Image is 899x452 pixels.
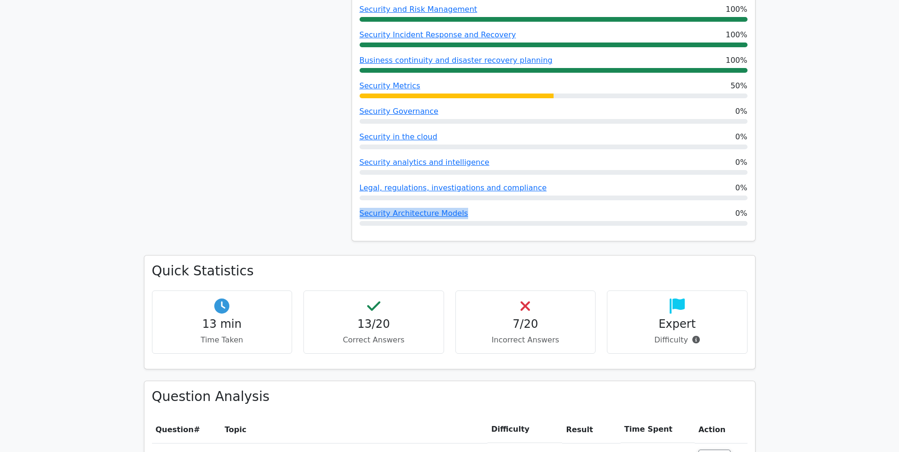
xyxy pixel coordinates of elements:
span: 0% [735,182,747,194]
h4: 13/20 [311,317,436,331]
span: 0% [735,131,747,143]
h3: Question Analysis [152,389,748,405]
a: Security and Risk Management [360,5,478,14]
span: 0% [735,157,747,168]
span: 50% [731,80,748,92]
span: 100% [726,55,748,66]
h4: 7/20 [463,317,588,331]
a: Security analytics and intelligence [360,158,489,167]
a: Security Incident Response and Recovery [360,30,516,39]
span: 0% [735,208,747,219]
th: Action [695,416,748,443]
a: Security in the cloud [360,132,437,141]
a: Security Architecture Models [360,209,468,218]
p: Incorrect Answers [463,334,588,346]
h4: Expert [615,317,739,331]
th: Topic [221,416,487,443]
p: Time Taken [160,334,285,346]
h3: Quick Statistics [152,263,748,279]
span: 0% [735,106,747,117]
p: Difficulty [615,334,739,346]
th: Difficulty [487,416,562,443]
a: Legal, regulations, investigations and compliance [360,183,547,192]
span: 100% [726,4,748,15]
th: # [152,416,221,443]
a: Security Governance [360,107,438,116]
a: Business continuity and disaster recovery planning [360,56,553,65]
span: Question [156,425,194,434]
h4: 13 min [160,317,285,331]
a: Security Metrics [360,81,420,90]
th: Time Spent [621,416,695,443]
span: 100% [726,29,748,41]
p: Correct Answers [311,334,436,346]
th: Result [562,416,620,443]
